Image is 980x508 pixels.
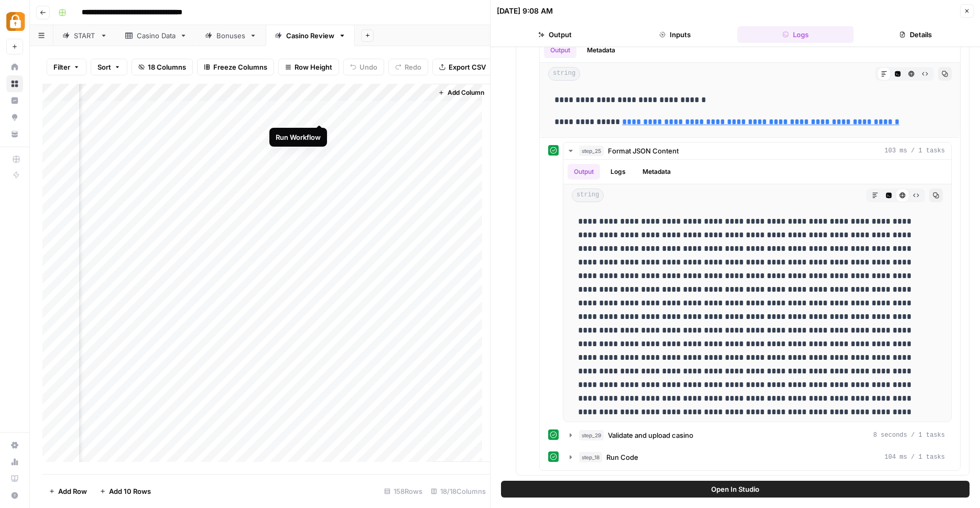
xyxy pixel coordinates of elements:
[197,59,274,75] button: Freeze Columns
[873,430,945,440] span: 8 seconds / 1 tasks
[540,38,960,470] div: 8 seconds
[343,59,384,75] button: Undo
[116,25,196,46] a: Casino Data
[6,454,23,470] a: Usage
[6,126,23,142] a: Your Data
[42,483,93,500] button: Add Row
[276,132,321,142] div: Run Workflow
[278,59,339,75] button: Row Height
[497,26,613,43] button: Output
[196,25,266,46] a: Bonuses
[885,146,945,156] span: 103 ms / 1 tasks
[604,164,632,180] button: Logs
[93,483,157,500] button: Add 10 Rows
[636,164,677,180] button: Metadata
[448,88,484,97] span: Add Column
[388,59,428,75] button: Redo
[74,30,96,41] div: START
[6,8,23,35] button: Workspace: Adzz
[497,6,553,16] div: [DATE] 9:08 AM
[360,62,377,72] span: Undo
[617,26,734,43] button: Inputs
[47,59,86,75] button: Filter
[6,470,23,487] a: Learning Hub
[53,25,116,46] a: START
[548,67,580,81] span: string
[563,160,951,422] div: 103 ms / 1 tasks
[266,25,355,46] a: Casino Review
[6,12,25,31] img: Adzz Logo
[606,452,638,462] span: Run Code
[91,59,127,75] button: Sort
[97,62,111,72] span: Sort
[213,62,267,72] span: Freeze Columns
[6,75,23,92] a: Browse
[581,42,622,58] button: Metadata
[6,92,23,109] a: Insights
[608,146,679,156] span: Format JSON Content
[544,42,576,58] button: Output
[579,452,602,462] span: step_18
[579,430,604,440] span: step_29
[148,62,186,72] span: 18 Columns
[6,487,23,504] button: Help + Support
[6,109,23,126] a: Opportunities
[449,62,486,72] span: Export CSV
[563,142,951,159] button: 103 ms / 1 tasks
[579,146,604,156] span: step_25
[711,484,759,494] span: Open In Studio
[737,26,854,43] button: Logs
[286,30,334,41] div: Casino Review
[137,30,176,41] div: Casino Data
[380,483,427,500] div: 158 Rows
[608,430,693,440] span: Validate and upload casino
[885,452,945,462] span: 104 ms / 1 tasks
[6,59,23,75] a: Home
[572,189,604,202] span: string
[6,437,23,454] a: Settings
[58,486,87,496] span: Add Row
[434,86,488,100] button: Add Column
[563,449,951,466] button: 104 ms / 1 tasks
[216,30,245,41] div: Bonuses
[109,486,151,496] span: Add 10 Rows
[563,427,951,444] button: 8 seconds / 1 tasks
[501,481,970,498] button: Open In Studio
[53,62,70,72] span: Filter
[405,62,421,72] span: Redo
[858,26,974,43] button: Details
[432,59,493,75] button: Export CSV
[132,59,193,75] button: 18 Columns
[427,483,490,500] div: 18/18 Columns
[568,164,600,180] button: Output
[295,62,332,72] span: Row Height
